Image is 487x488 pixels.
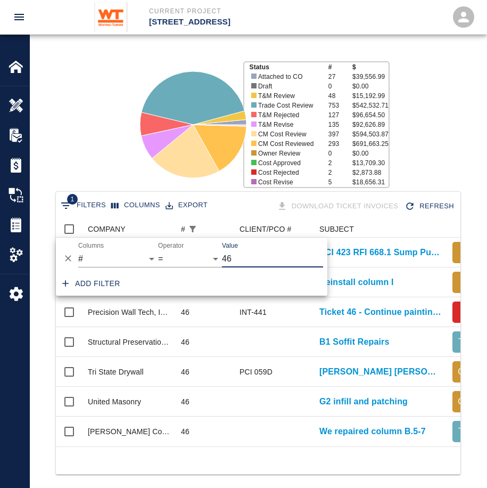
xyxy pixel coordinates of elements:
[158,241,184,250] label: Operator
[319,221,354,238] div: SUBJECT
[78,241,104,250] label: Columns
[149,6,301,16] p: Current Project
[328,129,352,139] p: 397
[258,72,321,82] p: Attached to CO
[402,197,458,216] button: Refresh
[328,120,352,129] p: 135
[234,221,314,238] div: CLIENT/PCO #
[352,158,389,168] p: $13,709.30
[319,246,442,259] a: PCI 423 RFI 668.1 Sump Pump Detail
[328,72,352,82] p: 27
[258,110,321,120] p: T&M Rejected
[82,221,176,238] div: COMPANY
[109,197,163,214] button: Select columns
[328,101,352,110] p: 753
[181,307,189,318] div: 46
[181,426,189,437] div: 46
[149,16,301,28] p: [STREET_ADDRESS]
[240,221,292,238] div: CLIENT/PCO #
[258,129,321,139] p: CM Cost Review
[240,307,267,318] div: INT-441
[352,139,389,149] p: $691,663.25
[258,149,321,158] p: Owner Review
[58,197,109,214] button: Show filters
[67,194,78,205] span: 1
[240,367,273,377] div: PCI 059D
[88,337,170,347] div: Structural Preservation Systems, LLC
[328,158,352,168] p: 2
[319,276,394,289] a: Reinstall column I
[185,222,200,237] div: 1 active filter
[352,177,389,187] p: $18,656.31
[314,221,447,238] div: SUBJECT
[352,62,389,72] p: $
[88,426,170,437] div: Hardesty Concrete Construction
[163,197,210,214] button: Export
[88,396,141,407] div: United Masonry
[352,168,389,177] p: $2,873.88
[258,120,321,129] p: T&M Revise
[181,396,189,407] div: 46
[222,241,238,250] label: Value
[181,337,189,347] div: 46
[328,168,352,177] p: 2
[328,139,352,149] p: 293
[200,222,215,237] button: Sort
[352,72,389,82] p: $39,556.99
[181,367,189,377] div: 46
[258,177,321,187] p: Cost Revise
[222,250,323,267] input: Filter value
[319,336,389,348] a: B1 Soffit Repairs
[258,168,321,177] p: Cost Rejected
[6,4,32,30] button: open drawer
[88,307,170,318] div: Precision Wall Tech, Inc.
[352,149,389,158] p: $0.00
[258,82,321,91] p: Draft
[352,91,389,101] p: $15,192.99
[275,197,403,216] div: Tickets download in groups of 15
[328,110,352,120] p: 127
[328,62,352,72] p: #
[319,306,442,319] a: Ticket 46 - Continue painting exposed ceiling in [GEOGRAPHIC_DATA] area 102
[352,110,389,120] p: $96,654.50
[258,101,321,110] p: Trade Cost Review
[352,101,389,110] p: $542,532.71
[434,437,487,488] iframe: Chat Widget
[352,129,389,139] p: $594,503.87
[352,82,389,91] p: $0.00
[58,274,125,294] button: Add filter
[60,250,76,266] button: Delete
[258,91,321,101] p: T&M Review
[319,395,408,408] a: G2 infill and patching
[181,221,185,238] div: #
[352,120,389,129] p: $92,626.89
[319,365,442,378] a: [PERSON_NAME] [PERSON_NAME] requested Tri-State Drywall to work [DATE] [PERSON_NAME] [PERSON_NAME...
[88,367,144,377] div: Tri State Drywall
[88,221,126,238] div: COMPANY
[94,2,128,32] img: Whiting-Turner
[250,62,328,72] p: Status
[402,197,458,216] div: Refresh the list
[258,158,321,168] p: Cost Approved
[328,149,352,158] p: 0
[319,425,426,438] a: We repaired column B.5-7
[328,91,352,101] p: 48
[328,82,352,91] p: 0
[176,221,234,238] div: #
[328,177,352,187] p: 5
[185,222,200,237] button: Show filters
[258,139,321,149] p: CM Cost Reviewed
